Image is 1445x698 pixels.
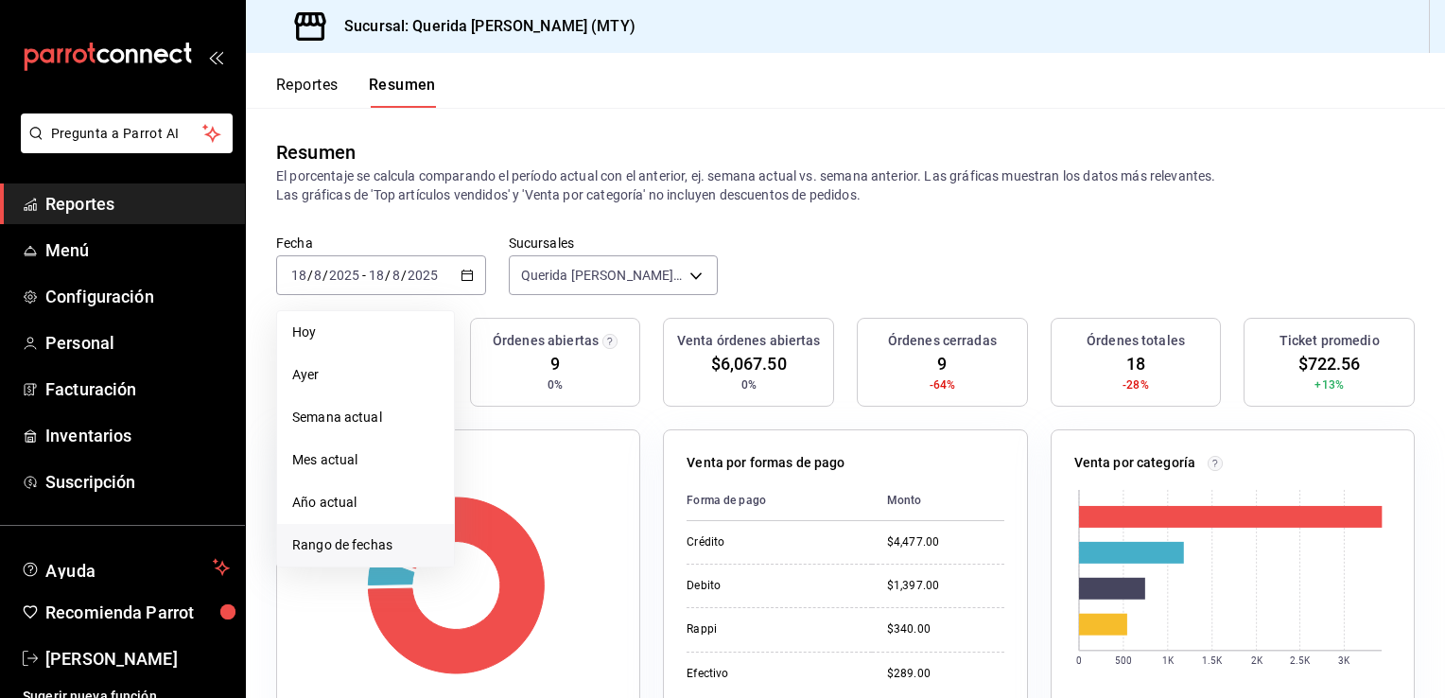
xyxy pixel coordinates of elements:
[45,646,230,672] span: [PERSON_NAME]
[1280,331,1380,351] h3: Ticket promedio
[677,331,821,351] h3: Venta órdenes abiertas
[45,469,230,495] span: Suscripción
[276,138,356,166] div: Resumen
[292,535,439,555] span: Rango de fechas
[1114,655,1131,666] text: 500
[887,578,1004,594] div: $1,397.00
[888,331,997,351] h3: Órdenes cerradas
[687,666,857,682] div: Efectivo
[1314,376,1344,393] span: +13%
[368,268,385,283] input: --
[687,453,844,473] p: Venta por formas de pago
[45,237,230,263] span: Menú
[930,376,956,393] span: -64%
[1162,655,1175,666] text: 1K
[292,450,439,470] span: Mes actual
[887,666,1004,682] div: $289.00
[292,323,439,342] span: Hoy
[521,266,684,285] span: Querida [PERSON_NAME] (MTY)
[21,113,233,153] button: Pregunta a Parrot AI
[276,76,436,108] div: navigation tabs
[45,330,230,356] span: Personal
[313,268,322,283] input: --
[937,351,947,376] span: 9
[1076,655,1082,666] text: 0
[872,480,1004,521] th: Monto
[276,236,486,250] label: Fecha
[45,600,230,625] span: Recomienda Parrot
[276,166,1415,204] p: El porcentaje se calcula comparando el período actual con el anterior, ej. semana actual vs. sema...
[292,408,439,428] span: Semana actual
[1202,655,1223,666] text: 1.5K
[687,621,857,637] div: Rappi
[276,76,339,108] button: Reportes
[1298,351,1361,376] span: $722.56
[329,15,635,38] h3: Sucursal: Querida [PERSON_NAME] (MTY)
[385,268,391,283] span: /
[45,556,205,579] span: Ayuda
[362,268,366,283] span: -
[45,191,230,217] span: Reportes
[741,376,757,393] span: 0%
[711,351,787,376] span: $6,067.50
[1123,376,1149,393] span: -28%
[550,351,560,376] span: 9
[887,534,1004,550] div: $4,477.00
[401,268,407,283] span: /
[392,268,401,283] input: --
[1290,655,1311,666] text: 2.5K
[687,578,857,594] div: Debito
[407,268,439,283] input: ----
[1126,351,1145,376] span: 18
[13,137,233,157] a: Pregunta a Parrot AI
[1339,655,1351,666] text: 3K
[509,236,719,250] label: Sucursales
[687,480,872,521] th: Forma de pago
[687,534,857,550] div: Crédito
[208,49,223,64] button: open_drawer_menu
[45,376,230,402] span: Facturación
[292,493,439,513] span: Año actual
[369,76,436,108] button: Resumen
[45,423,230,448] span: Inventarios
[887,621,1004,637] div: $340.00
[45,284,230,309] span: Configuración
[1251,655,1263,666] text: 2K
[51,124,203,144] span: Pregunta a Parrot AI
[290,268,307,283] input: --
[292,365,439,385] span: Ayer
[322,268,328,283] span: /
[307,268,313,283] span: /
[548,376,563,393] span: 0%
[1074,453,1196,473] p: Venta por categoría
[493,331,599,351] h3: Órdenes abiertas
[1087,331,1185,351] h3: Órdenes totales
[328,268,360,283] input: ----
